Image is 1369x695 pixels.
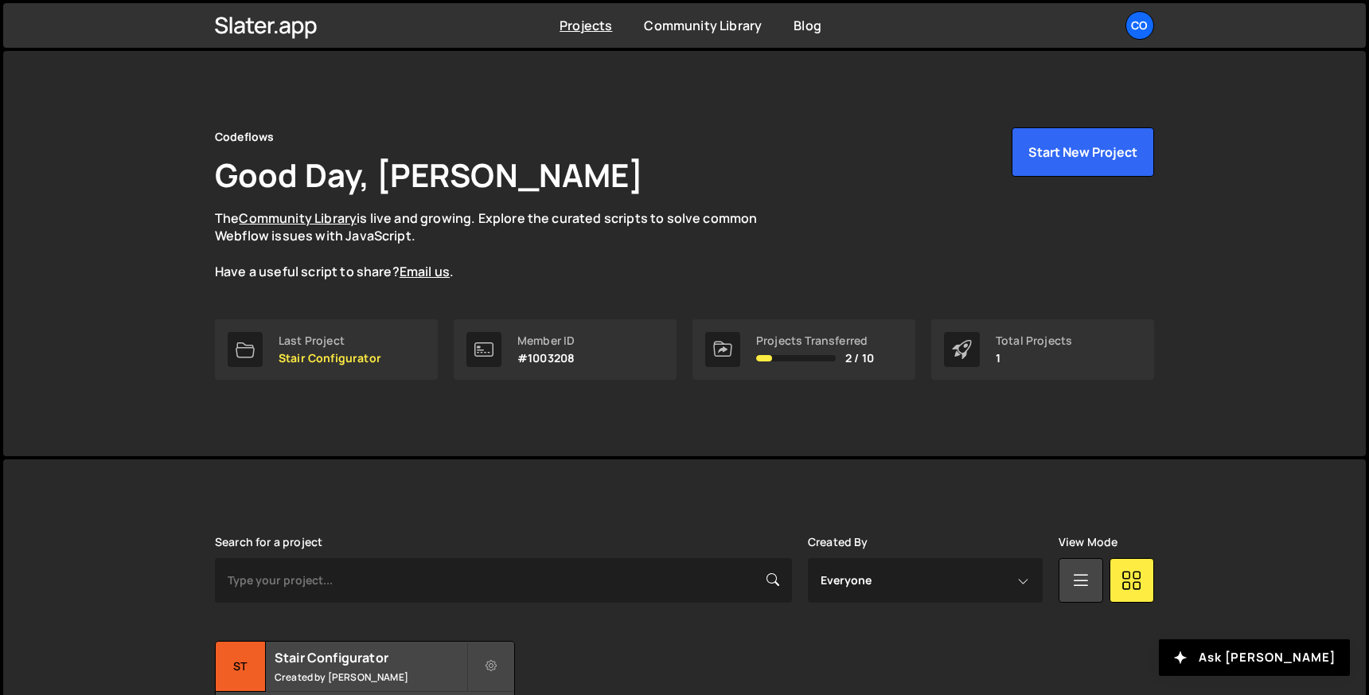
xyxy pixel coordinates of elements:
label: View Mode [1059,536,1117,549]
div: Total Projects [996,334,1072,347]
div: Member ID [517,334,575,347]
h2: Stair Configurator [275,649,466,666]
button: Ask [PERSON_NAME] [1159,639,1350,676]
a: Blog [794,17,821,34]
label: Search for a project [215,536,322,549]
div: St [216,642,266,692]
div: Last Project [279,334,381,347]
a: Community Library [239,209,357,227]
div: Codeflows [215,127,274,146]
p: Stair Configurator [279,352,381,365]
h1: Good Day, [PERSON_NAME] [215,153,643,197]
input: Type your project... [215,558,792,603]
small: Created by [PERSON_NAME] [275,670,466,684]
a: Co [1125,11,1154,40]
button: Start New Project [1012,127,1154,177]
label: Created By [808,536,868,549]
a: Community Library [644,17,762,34]
a: Email us [400,263,450,280]
p: The is live and growing. Explore the curated scripts to solve common Webflow issues with JavaScri... [215,209,788,281]
a: Projects [560,17,612,34]
div: Projects Transferred [756,334,874,347]
p: 1 [996,352,1072,365]
p: #1003208 [517,352,575,365]
a: Last Project Stair Configurator [215,319,438,380]
span: 2 / 10 [845,352,874,365]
